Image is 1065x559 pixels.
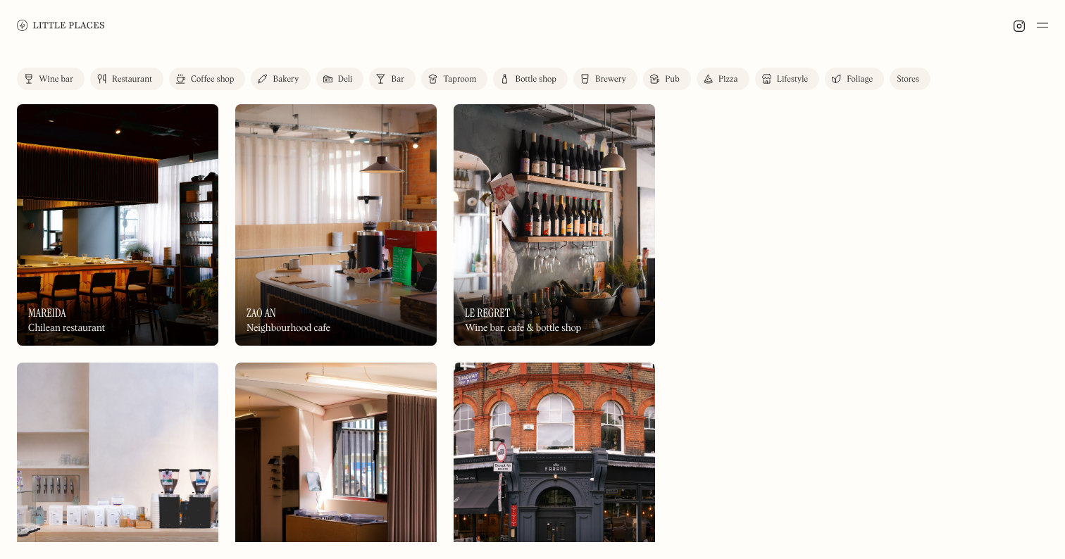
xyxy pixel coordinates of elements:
a: Bottle shop [493,68,568,90]
h3: Zao An [247,306,276,320]
a: Wine bar [17,68,85,90]
div: Restaurant [112,75,152,84]
div: Taproom [443,75,476,84]
div: Lifestyle [777,75,808,84]
h3: Le Regret [465,306,510,320]
a: Bar [369,68,416,90]
a: Pub [643,68,691,90]
a: Foliage [825,68,884,90]
div: Bakery [273,75,299,84]
a: Restaurant [90,68,163,90]
a: Deli [316,68,364,90]
div: Wine bar, cafe & bottle shop [465,322,581,334]
a: Stores [890,68,930,90]
div: Bottle shop [515,75,556,84]
a: MareidaMareidaMareidaChilean restaurant [17,104,218,346]
div: Brewery [595,75,626,84]
a: Lifestyle [755,68,819,90]
a: Coffee shop [169,68,245,90]
div: Foliage [847,75,873,84]
h3: Mareida [28,306,66,320]
div: Pub [665,75,680,84]
a: Pizza [697,68,749,90]
div: Wine bar [39,75,73,84]
div: Stores [897,75,919,84]
img: Le Regret [454,104,655,346]
a: Bakery [251,68,310,90]
img: Zao An [235,104,437,346]
div: Pizza [718,75,738,84]
a: Le RegretLe RegretLe RegretWine bar, cafe & bottle shop [454,104,655,346]
div: Coffee shop [191,75,234,84]
a: Brewery [573,68,637,90]
div: Chilean restaurant [28,322,105,334]
div: Bar [391,75,404,84]
div: Neighbourhood cafe [247,322,330,334]
img: Mareida [17,104,218,346]
a: Taproom [421,68,487,90]
div: Deli [338,75,353,84]
a: Zao AnZao AnZao AnNeighbourhood cafe [235,104,437,346]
